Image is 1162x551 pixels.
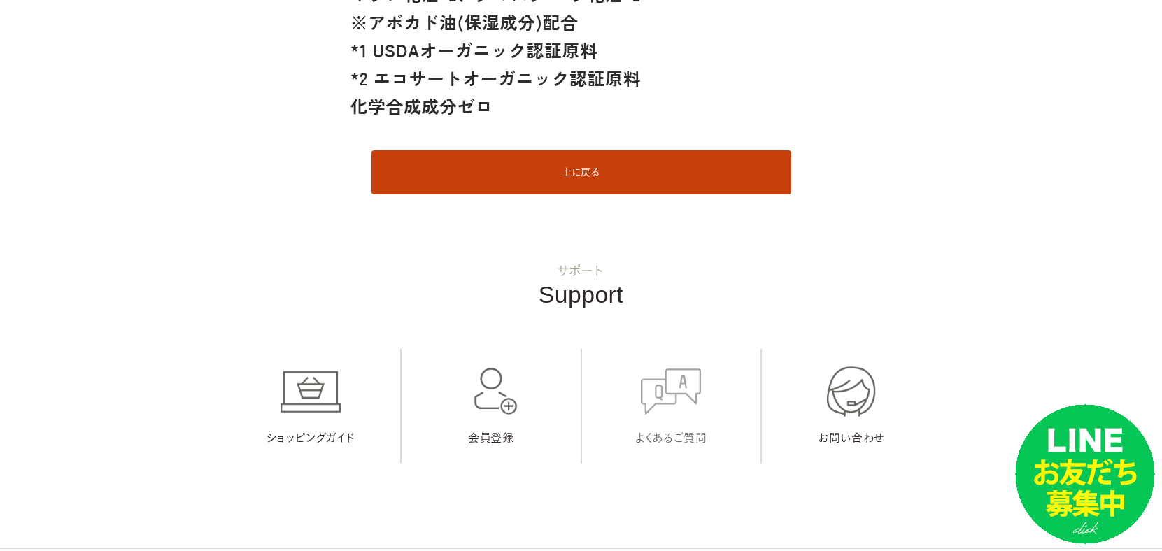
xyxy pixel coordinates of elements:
span: Support [539,282,623,308]
img: small_line.png [1015,404,1155,544]
a: 上に戻る [371,150,791,194]
a: 会員登録 [402,349,581,464]
a: ショッピングガイド [221,349,401,464]
a: よくあるご質問 [582,349,761,464]
a: お問い合わせ [762,349,942,464]
small: サポート [28,264,1134,277]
